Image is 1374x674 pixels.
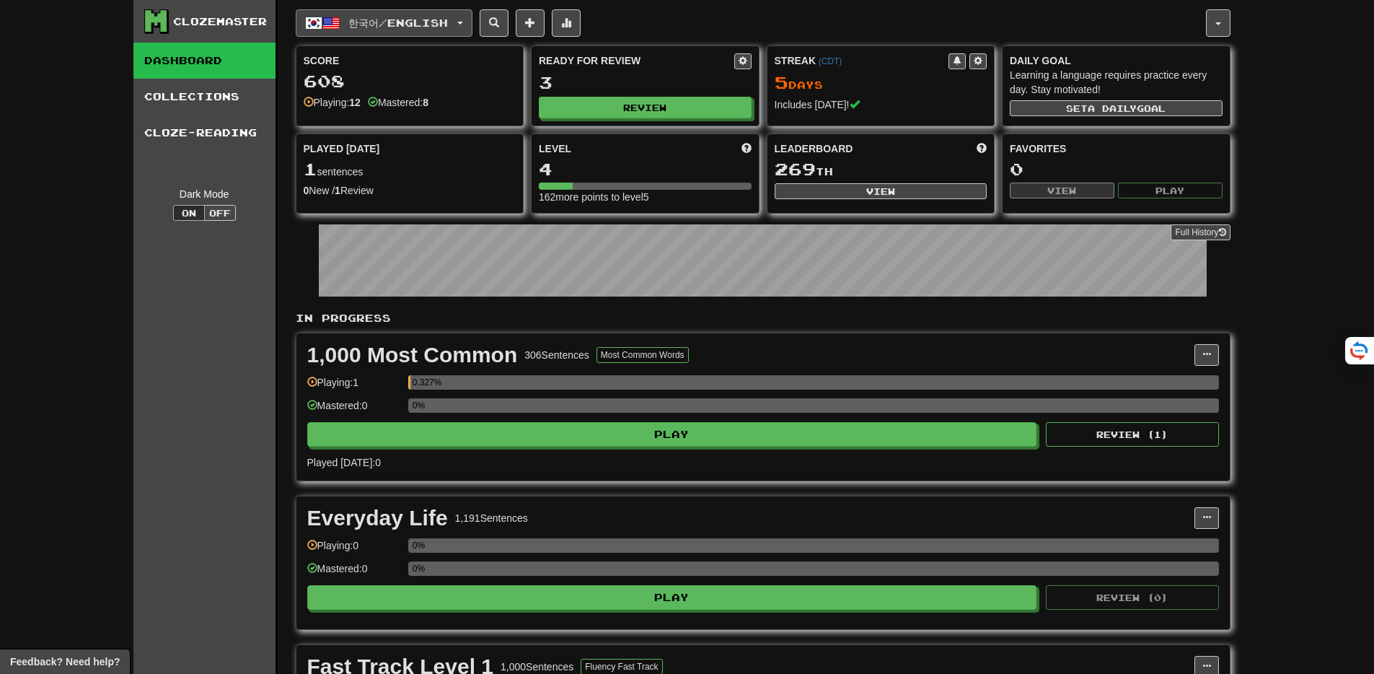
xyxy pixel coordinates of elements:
[1010,141,1223,156] div: Favorites
[539,53,734,68] div: Ready for Review
[307,538,401,562] div: Playing: 0
[977,141,987,156] span: This week in points, UTC
[775,74,987,92] div: Day s
[1010,68,1223,97] div: Learning a language requires practice every day. Stay motivated!
[348,17,448,29] span: 한국어 / English
[524,348,589,362] div: 306 Sentences
[1010,53,1223,68] div: Daily Goal
[775,72,788,92] span: 5
[307,507,448,529] div: Everyday Life
[304,183,516,198] div: New / Review
[204,205,236,221] button: Off
[775,53,949,68] div: Streak
[307,344,518,366] div: 1,000 Most Common
[304,160,516,179] div: sentences
[1118,183,1223,198] button: Play
[10,655,120,669] span: Open feedback widget
[296,9,472,37] button: 한국어/English
[596,347,689,363] button: Most Common Words
[133,43,276,79] a: Dashboard
[1010,160,1223,178] div: 0
[144,187,265,201] div: Dark Mode
[349,97,361,108] strong: 12
[307,457,381,468] span: Played [DATE]: 0
[1010,183,1114,198] button: View
[304,185,309,196] strong: 0
[819,56,842,66] a: (CDT)
[1088,103,1137,113] span: a daily
[539,160,752,178] div: 4
[775,183,987,199] button: View
[455,511,528,525] div: 1,191 Sentences
[539,141,571,156] span: Level
[1010,100,1223,116] button: Seta dailygoal
[173,205,205,221] button: On
[335,185,340,196] strong: 1
[539,190,752,204] div: 162 more points to level 5
[304,53,516,68] div: Score
[307,375,401,399] div: Playing: 1
[1171,224,1230,240] a: Full History
[304,159,317,179] span: 1
[501,660,573,674] div: 1,000 Sentences
[539,74,752,92] div: 3
[775,141,853,156] span: Leaderboard
[133,79,276,115] a: Collections
[307,422,1037,447] button: Play
[552,9,581,37] button: More stats
[296,311,1230,325] p: In Progress
[307,561,401,585] div: Mastered: 0
[133,115,276,151] a: Cloze-Reading
[741,141,752,156] span: Score more points to level up
[539,97,752,118] button: Review
[1046,585,1219,610] button: Review (0)
[775,97,987,112] div: Includes [DATE]!
[307,585,1037,610] button: Play
[1046,422,1219,447] button: Review (1)
[304,141,380,156] span: Played [DATE]
[307,398,401,422] div: Mastered: 0
[304,72,516,90] div: 608
[775,160,987,179] div: th
[480,9,508,37] button: Search sentences
[173,14,267,29] div: Clozemaster
[516,9,545,37] button: Add sentence to collection
[304,95,361,110] div: Playing:
[775,159,816,179] span: 269
[368,95,428,110] div: Mastered:
[423,97,428,108] strong: 8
